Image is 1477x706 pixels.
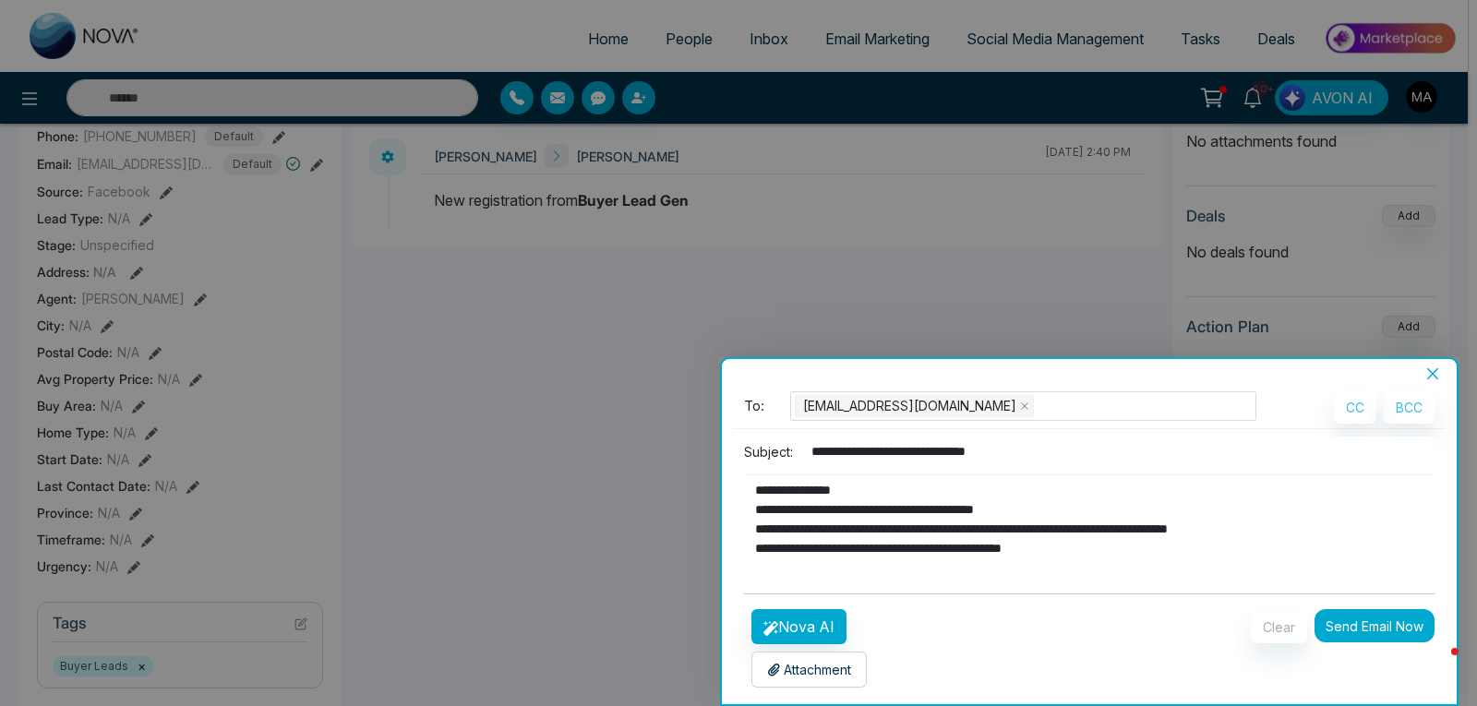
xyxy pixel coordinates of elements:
[767,660,851,679] p: Attachment
[1414,643,1459,688] iframe: Intercom live chat
[1420,365,1446,382] button: Close
[1315,609,1435,642] button: Send Email Now
[1384,391,1435,424] button: BCC
[795,395,1034,417] span: thirulion@gmail.com
[803,396,1016,416] span: [EMAIL_ADDRESS][DOMAIN_NAME]
[1334,391,1376,424] button: CC
[1251,611,1307,643] button: Clear
[1425,366,1440,381] span: close
[1020,401,1029,411] span: close
[744,442,793,461] p: Subject:
[744,396,764,417] span: To:
[751,609,847,644] button: Nova AI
